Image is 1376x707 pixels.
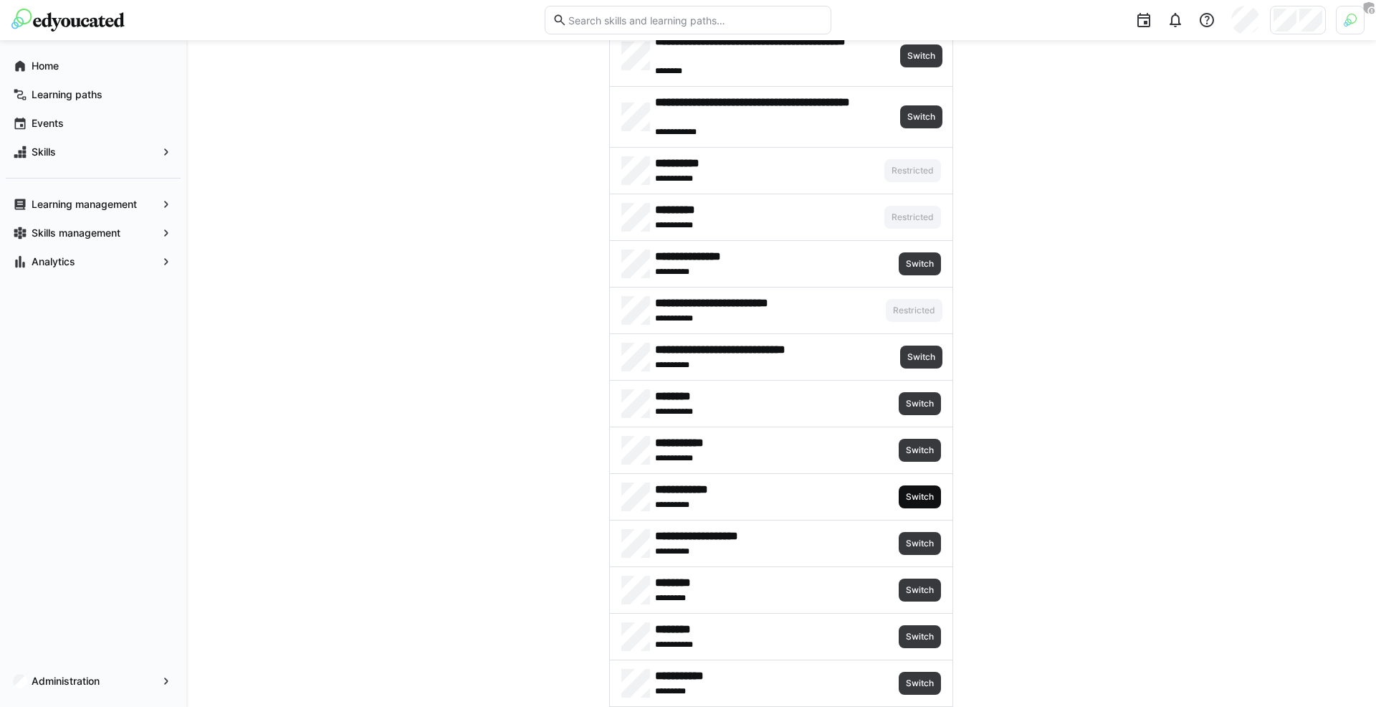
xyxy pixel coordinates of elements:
[884,206,941,229] button: Restricted
[899,625,941,648] button: Switch
[890,212,935,223] span: Restricted
[899,439,941,462] button: Switch
[884,159,941,182] button: Restricted
[899,672,941,695] button: Switch
[886,299,942,322] button: Restricted
[899,532,941,555] button: Switch
[904,491,935,503] span: Switch
[899,485,941,508] button: Switch
[899,392,941,415] button: Switch
[892,305,937,316] span: Restricted
[904,398,935,409] span: Switch
[567,14,823,27] input: Search skills and learning paths…
[904,445,935,456] span: Switch
[904,678,935,689] span: Switch
[906,111,937,123] span: Switch
[906,50,937,62] span: Switch
[904,584,935,596] span: Switch
[904,631,935,642] span: Switch
[890,165,935,176] span: Restricted
[900,346,942,369] button: Switch
[899,252,941,275] button: Switch
[904,258,935,270] span: Switch
[906,351,937,363] span: Switch
[899,579,941,602] button: Switch
[904,538,935,549] span: Switch
[900,105,942,128] button: Switch
[900,44,942,67] button: Switch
